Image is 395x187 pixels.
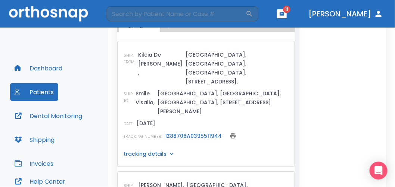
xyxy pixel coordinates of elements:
[137,119,155,128] p: [DATE]
[9,6,88,21] img: Orthosnap
[124,91,133,104] p: SHIP TO:
[186,50,289,86] p: [GEOGRAPHIC_DATA], [GEOGRAPHIC_DATA], [GEOGRAPHIC_DATA], [STREET_ADDRESS],
[165,132,222,140] a: 1Z88706A0395511944
[370,162,388,180] div: Open Intercom Messenger
[10,83,58,101] button: Patients
[124,133,162,140] p: TRACKING NUMBER:
[283,6,290,13] span: 11
[124,52,135,66] p: SHIP FROM:
[10,107,87,125] button: Dental Monitoring
[138,50,183,77] p: Kilcia De [PERSON_NAME] ,
[124,121,134,127] p: DATE:
[228,131,238,141] button: print
[305,7,386,20] button: [PERSON_NAME]
[107,6,246,21] input: Search by Patient Name or Case #
[10,59,67,77] button: Dashboard
[124,150,167,158] p: tracking details
[158,89,289,116] p: [GEOGRAPHIC_DATA], [GEOGRAPHIC_DATA], [GEOGRAPHIC_DATA], [STREET_ADDRESS][PERSON_NAME]
[10,155,58,172] button: Invoices
[10,131,59,149] button: Shipping
[136,89,155,107] p: Smile Visalia,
